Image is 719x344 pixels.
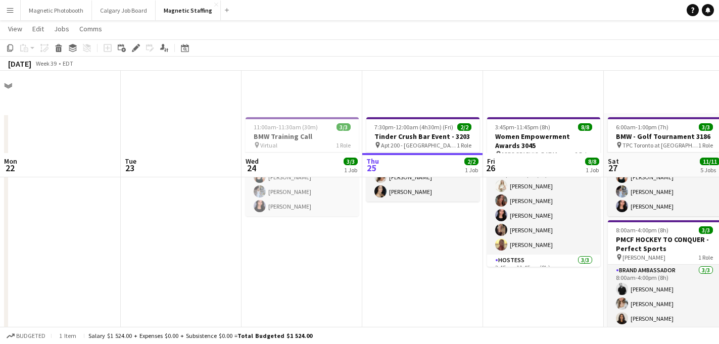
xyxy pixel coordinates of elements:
[699,226,713,234] span: 3/3
[246,132,359,141] h3: BMW Training Call
[88,332,312,339] div: Salary $1 524.00 + Expenses $0.00 + Subsistence $0.00 =
[63,60,73,67] div: EDT
[487,132,600,150] h3: Women Empowerment Awards 3045
[699,123,713,131] span: 3/3
[487,162,600,255] app-card-role: Brand Ambassador5/53:45pm-9:45pm (6h)[PERSON_NAME][PERSON_NAME][PERSON_NAME][PERSON_NAME][PERSON_...
[50,22,73,35] a: Jobs
[606,162,619,174] span: 27
[622,254,665,261] span: [PERSON_NAME]
[366,132,480,141] h3: Tinder Crush Bar Event - 3203
[374,123,453,131] span: 7:30pm-12:00am (4h30m) (Fri)
[3,162,17,174] span: 22
[21,1,92,20] button: Magnetic Photobooth
[237,332,312,339] span: Total Budgeted $1 524.00
[502,151,557,158] span: [GEOGRAPHIC_DATA]
[585,158,599,165] span: 8/8
[244,162,259,174] span: 24
[125,157,136,166] span: Tue
[16,332,45,339] span: Budgeted
[366,157,379,166] span: Thu
[4,22,26,35] a: View
[487,157,495,166] span: Fri
[56,332,80,339] span: 1 item
[75,22,106,35] a: Comms
[486,162,495,174] span: 26
[698,254,713,261] span: 1 Role
[156,1,221,20] button: Magnetic Staffing
[366,117,480,202] app-job-card: 7:30pm-12:00am (4h30m) (Fri)2/2Tinder Crush Bar Event - 3203 Apt 200 - [GEOGRAPHIC_DATA]1 RoleBra...
[92,1,156,20] button: Calgary Job Board
[254,123,318,131] span: 11:00am-11:30am (30m)
[616,123,668,131] span: 6:00am-1:00pm (7h)
[381,141,457,149] span: Apt 200 - [GEOGRAPHIC_DATA]
[575,151,592,158] span: 2 Roles
[79,24,102,33] span: Comms
[4,157,17,166] span: Mon
[465,166,478,174] div: 1 Job
[123,162,136,174] span: 23
[337,123,351,131] span: 3/3
[8,24,22,33] span: View
[33,60,59,67] span: Week 39
[246,157,259,166] span: Wed
[365,162,379,174] span: 25
[344,158,358,165] span: 3/3
[586,166,599,174] div: 1 Job
[464,158,478,165] span: 2/2
[616,226,668,234] span: 8:00am-4:00pm (8h)
[5,330,47,341] button: Budgeted
[366,153,480,202] app-card-role: Brand Ambassador2/27:30pm-12:00am (4h30m)![PERSON_NAME][PERSON_NAME]
[487,117,600,267] app-job-card: 3:45pm-11:45pm (8h)8/8Women Empowerment Awards 3045 [GEOGRAPHIC_DATA]2 RolesBrand Ambassador5/53:...
[32,24,44,33] span: Edit
[608,157,619,166] span: Sat
[487,255,600,321] app-card-role: Hostess3/33:45pm-11:45pm (8h)
[54,24,69,33] span: Jobs
[578,123,592,131] span: 8/8
[344,166,357,174] div: 1 Job
[622,141,698,149] span: TPC Toronto at [GEOGRAPHIC_DATA]
[336,141,351,149] span: 1 Role
[457,123,471,131] span: 2/2
[246,117,359,216] app-job-card: 11:00am-11:30am (30m)3/3BMW Training Call Virtual1 RoleBrand Ambassador3/311:00am-11:30am (30m)[P...
[495,123,550,131] span: 3:45pm-11:45pm (8h)
[246,153,359,216] app-card-role: Brand Ambassador3/311:00am-11:30am (30m)[PERSON_NAME][PERSON_NAME][PERSON_NAME]
[698,141,713,149] span: 1 Role
[28,22,48,35] a: Edit
[260,141,277,149] span: Virtual
[8,59,31,69] div: [DATE]
[457,141,471,149] span: 1 Role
